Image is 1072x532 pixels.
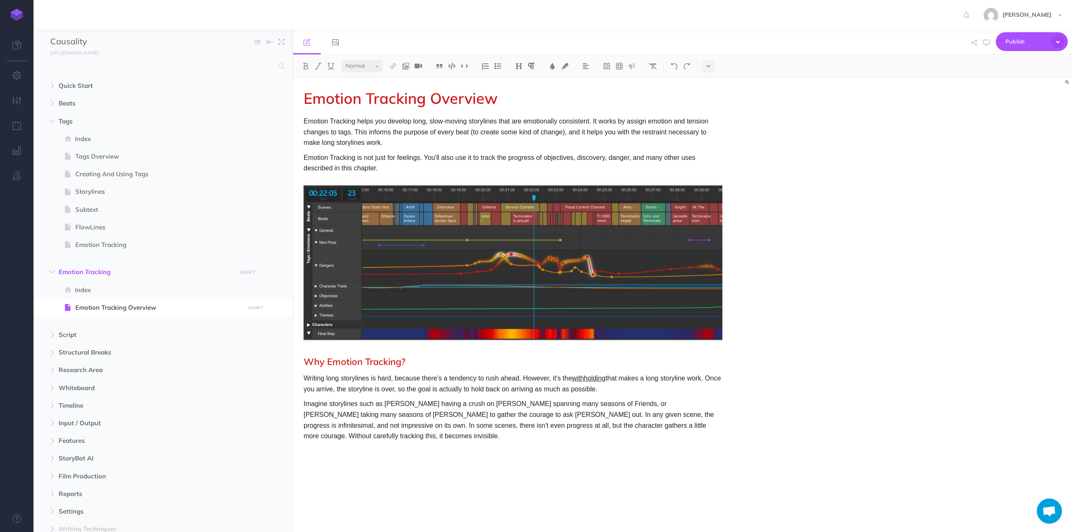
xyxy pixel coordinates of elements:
span: Quick Start [59,81,232,91]
img: Blockquote button [435,63,443,69]
img: Add video button [415,63,422,69]
img: Create table button [616,63,623,69]
span: Research Area [59,365,232,375]
img: Code block button [448,63,456,69]
a: [URL][DOMAIN_NAME] [33,48,106,57]
img: Undo [670,63,678,69]
h1: Emotion Tracking Overview [304,90,722,107]
span: Index [75,134,242,144]
span: Emotion Tracking [59,267,232,277]
img: Underline button [327,63,335,69]
span: Structural Breaks [59,347,232,357]
span: Reports [59,489,232,499]
div: Open chat [1037,499,1062,524]
span: Timeline [59,401,232,411]
span: Whiteboard [59,383,232,393]
span: [PERSON_NAME] [998,11,1056,18]
span: Index [75,285,242,295]
img: Bold button [302,63,309,69]
span: Emotion Tracking [75,240,242,250]
img: 5e65f80bd5f055f0ce8376a852e1104c.jpg [984,8,998,23]
img: Add image button [402,63,410,69]
button: DRAFT [237,267,258,277]
img: Headings dropdown button [515,63,523,69]
span: Tags Overview [75,152,242,162]
span: Features [59,436,232,446]
img: Ordered list button [482,63,489,69]
input: Documentation Name [50,36,149,48]
h2: Why Emotion Tracking? [304,357,722,367]
span: Film Production [59,471,232,481]
p: Emotion Tracking helps you develop long, slow-moving storylines that are emotionally consistent. ... [304,116,722,148]
span: Publish [1005,35,1047,48]
img: iNHfN8RvPPKSmyv7N8tR.png [304,185,722,340]
span: StoryBot AI [59,453,232,463]
img: logo-mark.svg [10,9,23,21]
span: Settings [59,506,232,517]
img: Italic button [314,63,322,69]
span: Creating And Using Tags [75,169,242,179]
button: DRAFT [245,303,266,313]
span: Script [59,330,232,340]
img: Inline code button [461,63,468,69]
img: Link button [389,63,397,69]
img: Callout dropdown menu button [628,63,636,69]
img: Unordered list button [494,63,502,69]
span: Beats [59,98,232,108]
img: Redo [683,63,691,69]
img: Alignment dropdown menu button [582,63,590,69]
small: DRAFT [240,270,255,275]
p: Writing long storylines is hard, because there's a tendency to rush ahead. However, it's the that... [304,373,722,394]
span: Emotion Tracking Overview [75,303,242,313]
button: Publish [996,32,1068,51]
span: FlowLines [75,222,242,232]
span: Subtext [75,205,242,215]
img: Text background color button [561,63,569,69]
img: Clear styles button [649,63,657,69]
p: Emotion Tracking is not just for feelings. You'll also use it to track the progress of objectives... [304,152,722,174]
u: withholding [572,375,606,382]
small: [URL][DOMAIN_NAME] [50,50,98,56]
input: Search [50,59,273,74]
img: Text color button [549,63,556,69]
span: Storylines [75,187,242,197]
small: DRAFT [248,305,263,311]
p: Imagine storylines such as [PERSON_NAME] having a crush on [PERSON_NAME] spanning many seasons of... [304,398,722,441]
span: Tags [59,116,232,126]
img: Paragraph button [528,63,535,69]
span: Input / Output [59,418,232,428]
